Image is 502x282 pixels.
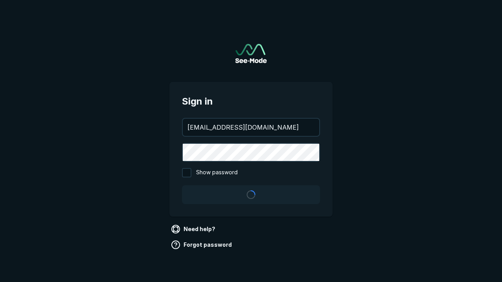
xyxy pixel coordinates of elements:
span: Show password [196,168,238,177]
a: Forgot password [169,239,235,251]
span: Sign in [182,94,320,108]
a: Need help? [169,223,218,235]
a: Go to sign in [235,44,267,63]
img: See-Mode Logo [235,44,267,63]
input: your@email.com [183,119,319,136]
